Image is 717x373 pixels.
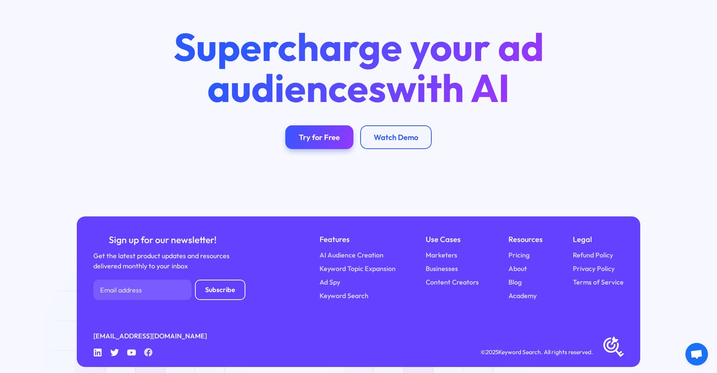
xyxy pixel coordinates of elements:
span: 2025 [486,348,498,356]
a: Blog [508,277,522,288]
a: Keyword Topic Expansion [320,264,396,274]
a: Terms of Service [573,277,624,288]
div: Legal [573,233,624,245]
div: Use Cases [426,233,479,245]
a: Privacy Policy [573,264,615,274]
a: Marketers [426,250,457,260]
div: Sign up for our newsletter! [93,233,232,246]
a: Try for Free [285,125,353,149]
div: Resources [508,233,543,245]
div: Open chat [685,343,708,365]
div: Features [320,233,396,245]
div: Get the latest product updates and resources delivered monthly to your inbox [93,251,232,271]
a: Watch Demo [360,125,432,149]
a: [EMAIL_ADDRESS][DOMAIN_NAME] [93,331,207,341]
a: About [508,264,527,274]
div: Watch Demo [374,132,418,142]
div: © Keyword Search. All rights reserved. [481,347,593,357]
input: Subscribe [195,280,245,300]
span: with AI [386,63,510,112]
a: Businesses [426,264,458,274]
a: AI Audience Creation [320,250,384,260]
h2: Supercharge your ad audiences [156,26,561,109]
a: Content Creators [426,277,479,288]
form: Newsletter Form [93,280,245,300]
a: Keyword Search [320,291,368,301]
a: Ad Spy [320,277,340,288]
div: Try for Free [299,132,340,142]
a: Academy [508,291,537,301]
a: Pricing [508,250,530,260]
input: Email address [93,280,192,300]
a: Refund Policy [573,250,613,260]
